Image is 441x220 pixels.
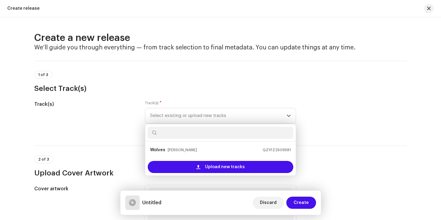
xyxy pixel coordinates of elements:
label: Track(s) [145,101,162,105]
h5: Untitled [142,199,161,206]
div: dropdown trigger [287,108,291,123]
li: Wolves [148,144,293,156]
h3: Upload Cover Artwork [34,168,407,178]
h3: Select Track(s) [34,84,407,93]
small: QZYFZ2509581 [263,147,291,153]
h4: We’ll guide you through everything — from track selection to final metadata. You can update thing... [34,44,407,51]
span: Create [294,197,309,209]
h5: Cover artwork [34,185,135,192]
small: [PERSON_NAME] [168,147,197,153]
ul: Option List [145,142,296,158]
strong: Wolves [150,145,165,155]
span: Select existing or upload new tracks [150,108,287,123]
span: Discard [260,197,277,209]
h5: Track(s) [34,101,135,108]
h2: Create a new release [34,32,407,44]
button: Create [286,197,316,209]
span: Upload new tracks [205,161,245,173]
button: Discard [253,197,284,209]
